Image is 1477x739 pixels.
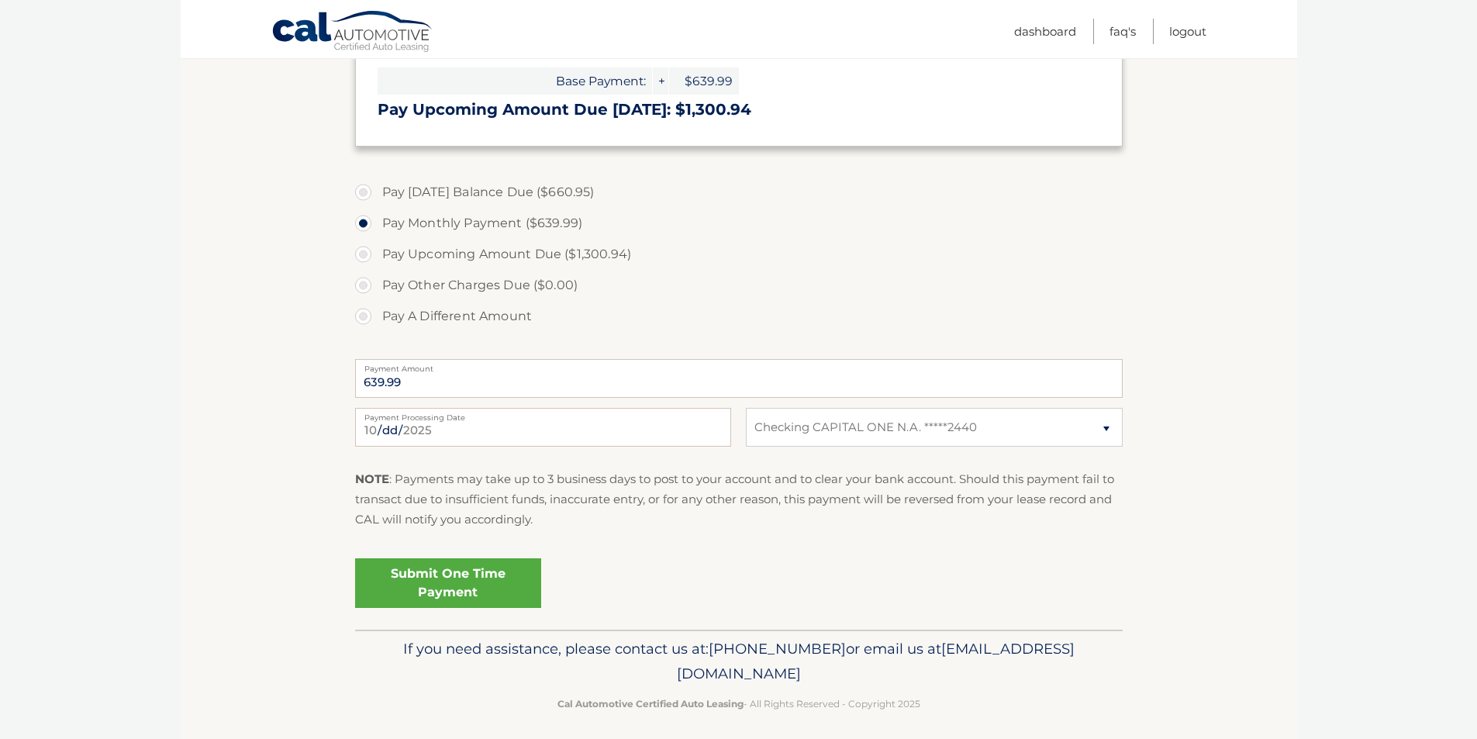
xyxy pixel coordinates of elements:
span: $639.99 [669,67,739,95]
span: Base Payment: [378,67,652,95]
label: Pay [DATE] Balance Due ($660.95) [355,177,1123,208]
input: Payment Amount [355,359,1123,398]
h3: Pay Upcoming Amount Due [DATE]: $1,300.94 [378,100,1100,119]
a: Dashboard [1014,19,1076,44]
a: Logout [1169,19,1206,44]
span: + [653,67,668,95]
p: : Payments may take up to 3 business days to post to your account and to clear your bank account.... [355,469,1123,530]
span: [PHONE_NUMBER] [709,640,846,658]
a: Submit One Time Payment [355,558,541,608]
p: - All Rights Reserved - Copyright 2025 [365,696,1113,712]
label: Pay Monthly Payment ($639.99) [355,208,1123,239]
label: Pay Upcoming Amount Due ($1,300.94) [355,239,1123,270]
span: [EMAIL_ADDRESS][DOMAIN_NAME] [677,640,1075,682]
strong: Cal Automotive Certified Auto Leasing [557,698,744,710]
strong: NOTE [355,471,389,486]
label: Pay Other Charges Due ($0.00) [355,270,1123,301]
label: Payment Amount [355,359,1123,371]
input: Payment Date [355,408,731,447]
label: Payment Processing Date [355,408,731,420]
p: If you need assistance, please contact us at: or email us at [365,637,1113,686]
label: Pay A Different Amount [355,301,1123,332]
a: FAQ's [1109,19,1136,44]
a: Cal Automotive [271,10,434,55]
